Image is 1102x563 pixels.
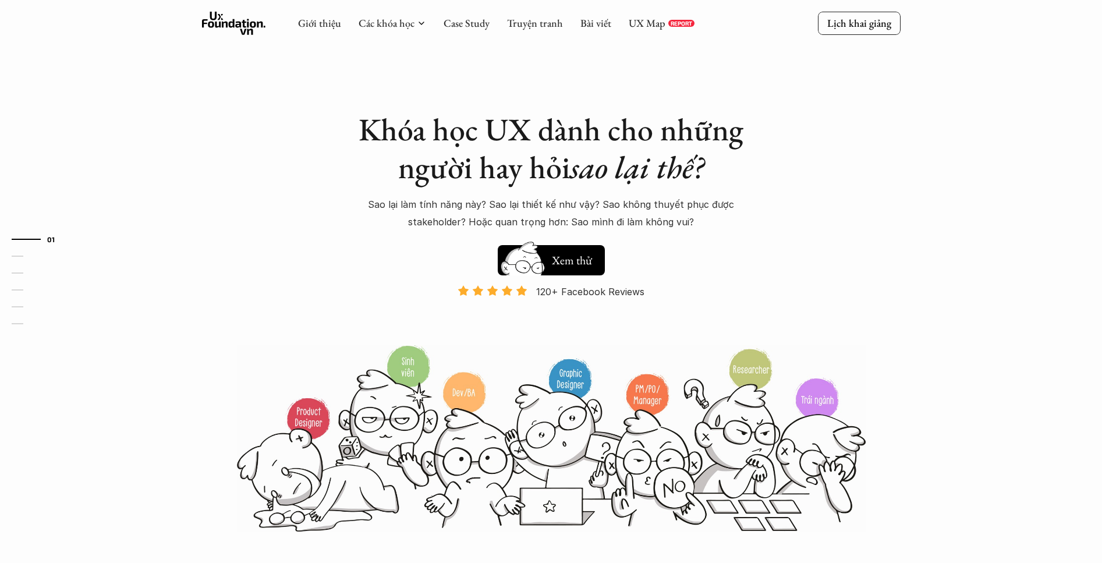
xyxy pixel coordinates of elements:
a: Xem thử [498,239,605,275]
a: Truyện tranh [507,16,563,30]
a: 01 [12,232,67,246]
a: Các khóa học [359,16,414,30]
p: Lịch khai giảng [827,16,891,30]
a: 120+ Facebook Reviews [448,285,655,344]
p: 120+ Facebook Reviews [536,283,644,300]
a: Bài viết [580,16,611,30]
a: Lịch khai giảng [818,12,901,34]
h5: Xem thử [550,252,593,268]
a: Giới thiệu [298,16,341,30]
p: REPORT [671,20,692,27]
a: Case Study [444,16,490,30]
em: sao lại thế? [570,147,704,187]
strong: 01 [47,235,55,243]
p: Sao lại làm tính năng này? Sao lại thiết kế như vậy? Sao không thuyết phục được stakeholder? Hoặc... [348,196,755,231]
h1: Khóa học UX dành cho những người hay hỏi [348,111,755,186]
a: UX Map [629,16,665,30]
